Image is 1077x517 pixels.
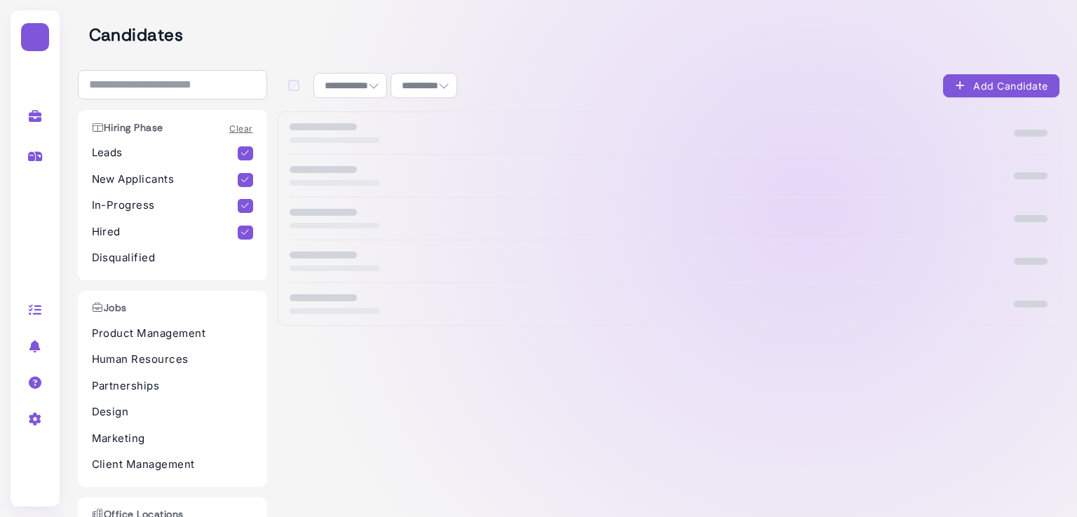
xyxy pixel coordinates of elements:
p: In-Progress [92,198,238,214]
p: Disqualified [92,250,253,266]
p: Leads [92,145,238,161]
h2: Candidates [89,25,1059,46]
p: Client Management [92,457,253,473]
a: Clear [229,123,252,134]
h3: Jobs [85,302,134,314]
p: New Applicants [92,172,238,188]
p: Design [92,404,253,420]
h3: Hiring Phase [85,122,170,134]
p: Product Management [92,326,253,342]
p: Marketing [92,431,253,447]
p: Human Resources [92,352,253,368]
p: Hired [92,224,238,240]
div: Add Candidate [954,78,1048,93]
p: Partnerships [92,378,253,394]
button: Add Candidate [943,74,1059,97]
